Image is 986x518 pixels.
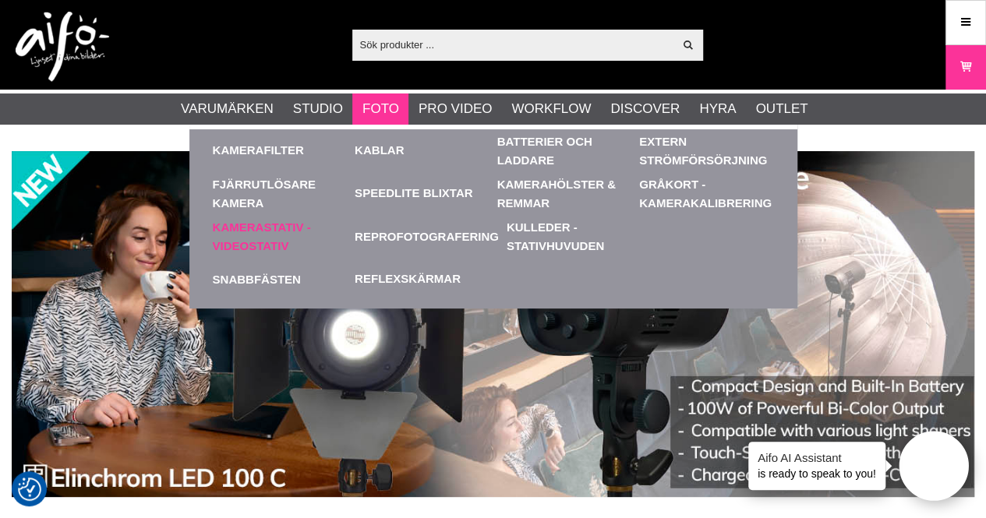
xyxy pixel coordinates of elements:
[16,12,109,82] img: logo.png
[419,99,492,119] a: Pro Video
[507,215,641,258] a: Kulleder - Stativhuvuden
[610,99,680,119] a: Discover
[355,142,404,160] a: Kablar
[352,33,674,56] input: Sök produkter ...
[755,99,808,119] a: Outlet
[511,99,591,119] a: Workflow
[213,142,304,160] a: Kamerafilter
[18,475,41,503] button: Samtyckesinställningar
[181,99,274,119] a: Varumärken
[293,99,343,119] a: Studio
[497,172,632,215] a: Kamerahölster & Remmar
[497,129,632,172] a: Batterier och Laddare
[758,449,876,466] h4: Aifo AI Assistant
[639,129,774,172] a: Extern Strömförsörjning
[213,258,348,301] a: Snabbfästen
[355,185,472,203] a: Speedlite Blixtar
[355,270,461,288] a: Reflexskärmar
[12,151,974,497] img: Annons:002 banner-elin-led100c11390x.jpg
[362,99,399,119] a: Foto
[213,172,348,215] a: Fjärrutlösare Kamera
[639,172,774,215] a: Gråkort - Kamerakalibrering
[213,215,348,258] a: Kamerastativ - Videostativ
[748,442,885,490] div: is ready to speak to you!
[355,215,499,258] a: Reprofotografering
[18,477,41,501] img: Revisit consent button
[699,99,736,119] a: Hyra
